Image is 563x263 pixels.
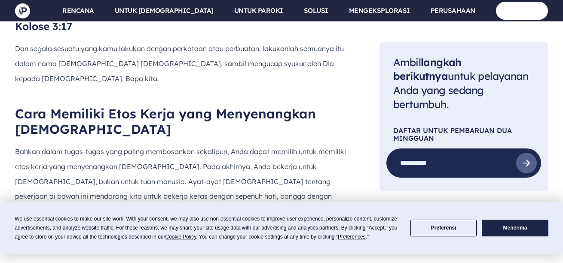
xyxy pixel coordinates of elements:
font: Ambil [393,56,421,69]
a: MEMULAI [496,2,548,19]
font: Cara Memiliki Etos Kerja yang Menyenangkan [DEMOGRAPHIC_DATA] [15,106,316,137]
button: Preferensi [410,220,477,236]
font: PERUSAHAAN [431,6,475,15]
font: Kolose 3:17 [15,20,72,33]
font: untuk pelayanan Anda yang sedang bertumbuh. [393,70,528,111]
font: Menerima [503,225,527,231]
font: DAFTAR UNTUK Pembaruan Dua Mingguan [393,126,512,143]
font: RENCANA [62,6,94,15]
font: SOLUSI [304,6,328,15]
font: Bahkan dalam tugas-tugas yang paling membosankan sekalipun, Anda dapat memilih untuk memiliki eto... [15,147,346,230]
span: Preferences [338,234,366,240]
font: Dan segala sesuatu yang kamu lakukan dengan perkataan atau perbuatan, lakukanlah semuanya itu dal... [15,44,344,82]
button: Menerima [482,220,548,236]
font: Preferensi [431,225,456,231]
font: langkah berikutnya [393,56,462,83]
font: MENGEKSPLORASI [349,6,410,15]
span: Cookie Policy [165,234,196,240]
font: UNTUK PAROKI [234,6,283,15]
font: MEMULAI [507,6,538,15]
div: We use essential cookies to make our site work. With your consent, we may also use non-essential ... [15,215,400,242]
font: UNTUK [DEMOGRAPHIC_DATA] [115,6,214,15]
